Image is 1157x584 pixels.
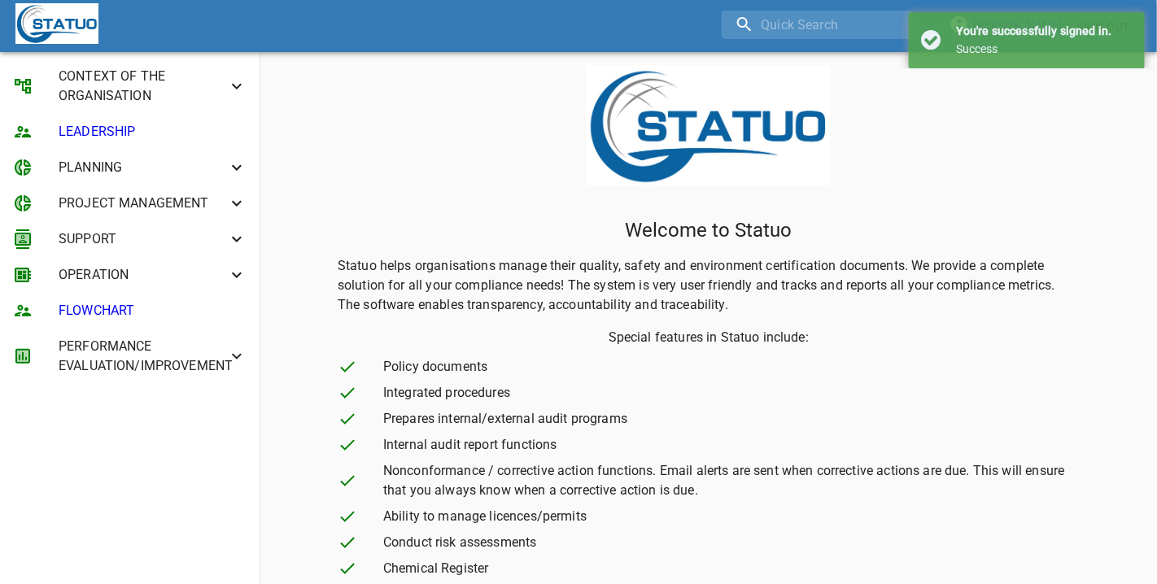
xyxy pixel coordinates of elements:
h4: You're successfully signed in. [956,24,1133,38]
span: LEADERSHIP [59,122,247,142]
span: CONTEXT OF THE ORGANISATION [59,67,227,106]
p: Statuo helps organisations manage their quality, safety and environment certification documents. ... [338,256,1080,315]
span: PERFORMANCE EVALUATION/IMPROVEMENT [59,337,227,376]
input: search [722,11,914,39]
span: Conduct risk assessments [383,533,1080,552]
img: Statuo [15,3,98,44]
p: Welcome to Statuo [626,217,792,243]
p: Special features in Statuo include: [609,328,809,347]
span: Chemical Register [383,559,1080,578]
span: SUPPORT [59,229,227,249]
span: Integrated procedures [383,383,1080,403]
img: Logo [587,65,831,185]
span: FLOWCHART [59,301,247,320]
span: Internal audit report functions [383,435,1080,455]
span: Policy documents [383,357,1080,377]
span: Nonconformance / corrective action functions. Email alerts are sent when corrective actions are d... [383,461,1080,500]
span: PLANNING [59,158,227,177]
span: Ability to manage licences/permits [383,507,1080,526]
span: Prepares internal/external audit programs [383,409,1080,429]
div: Success [956,42,1133,56]
span: PROJECT MANAGEMENT [59,194,227,213]
span: OPERATION [59,265,227,285]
